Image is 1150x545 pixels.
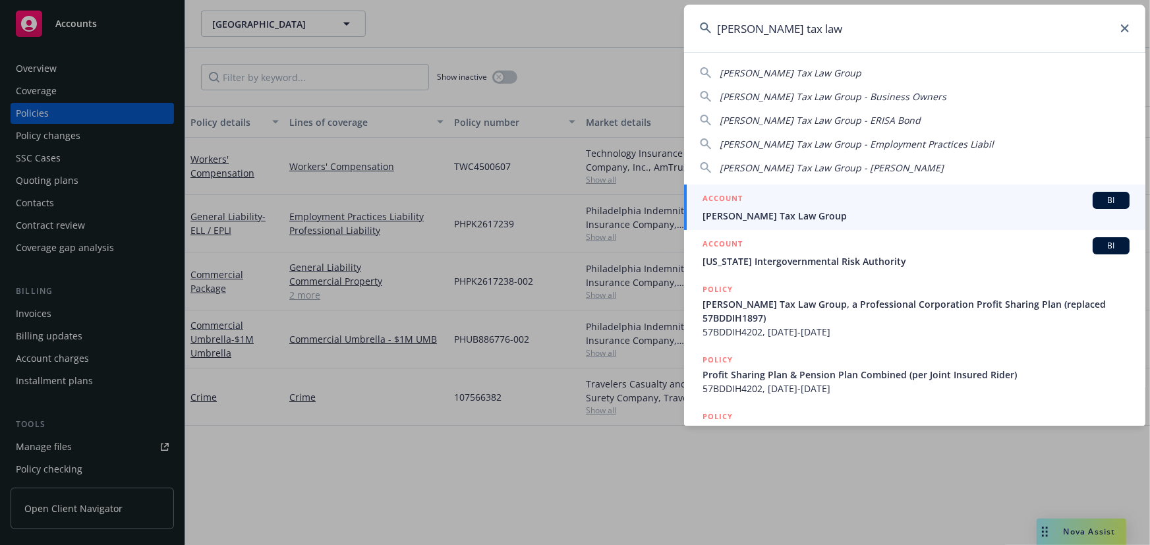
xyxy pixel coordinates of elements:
span: BI [1098,240,1124,252]
span: [US_STATE] Intergovernmental Risk Authority [703,254,1130,268]
span: [PERSON_NAME] Tax Law Group - Employment Practices Liabil [720,138,994,150]
h5: ACCOUNT [703,192,743,208]
a: POLICYProfit Sharing and Pension Plan [684,403,1145,459]
a: POLICYProfit Sharing Plan & Pension Plan Combined (per Joint Insured Rider)57BDDIH4202, [DATE]-[D... [684,346,1145,403]
span: [PERSON_NAME] Tax Law Group - [PERSON_NAME] [720,161,944,174]
span: 57BDDIH4202, [DATE]-[DATE] [703,382,1130,395]
h5: POLICY [703,410,733,423]
input: Search... [684,5,1145,52]
span: 57BDDIH4202, [DATE]-[DATE] [703,325,1130,339]
a: POLICY[PERSON_NAME] Tax Law Group, a Professional Corporation Profit Sharing Plan (replaced 57BDD... [684,275,1145,346]
a: ACCOUNTBI[US_STATE] Intergovernmental Risk Authority [684,230,1145,275]
span: [PERSON_NAME] Tax Law Group [703,209,1130,223]
span: BI [1098,194,1124,206]
h5: POLICY [703,283,733,296]
h5: ACCOUNT [703,237,743,253]
span: [PERSON_NAME] Tax Law Group, a Professional Corporation Profit Sharing Plan (replaced 57BDDIH1897) [703,297,1130,325]
a: ACCOUNTBI[PERSON_NAME] Tax Law Group [684,185,1145,230]
span: [PERSON_NAME] Tax Law Group [720,67,861,79]
span: [PERSON_NAME] Tax Law Group - ERISA Bond [720,114,921,127]
h5: POLICY [703,353,733,366]
span: Profit Sharing and Pension Plan [703,424,1130,438]
span: Profit Sharing Plan & Pension Plan Combined (per Joint Insured Rider) [703,368,1130,382]
span: [PERSON_NAME] Tax Law Group - Business Owners [720,90,946,103]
